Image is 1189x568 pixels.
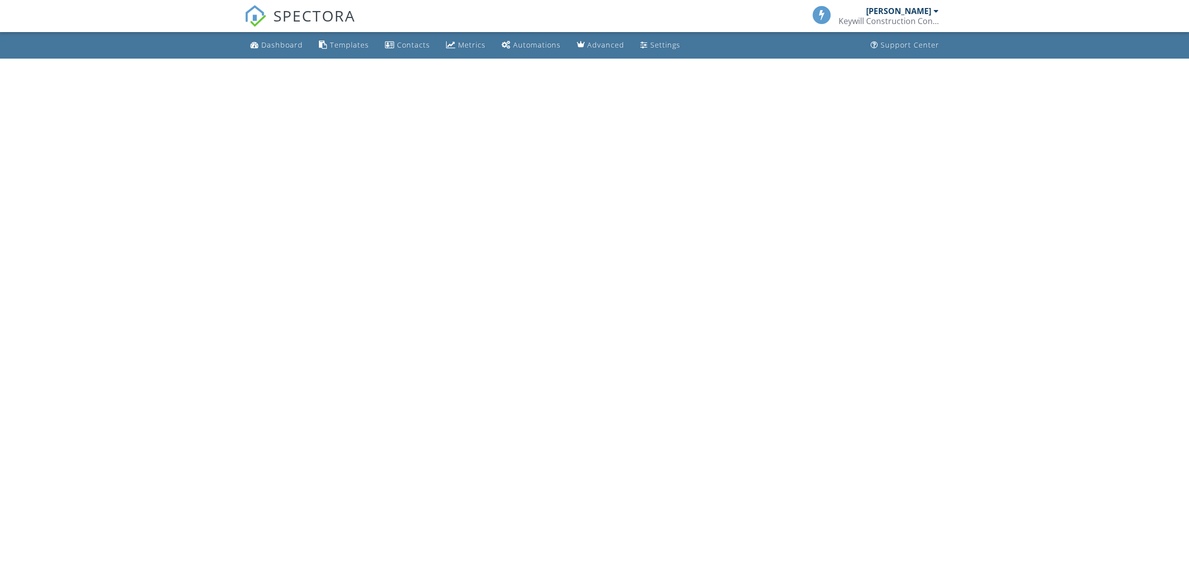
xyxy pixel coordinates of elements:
[573,36,628,55] a: Advanced
[330,40,369,50] div: Templates
[261,40,303,50] div: Dashboard
[636,36,684,55] a: Settings
[839,16,939,26] div: Keywill Construction Consulting, LLC
[866,6,931,16] div: [PERSON_NAME]
[867,36,943,55] a: Support Center
[498,36,565,55] a: Automations (Basic)
[244,14,355,35] a: SPECTORA
[650,40,680,50] div: Settings
[881,40,939,50] div: Support Center
[315,36,373,55] a: Templates
[244,5,266,27] img: The Best Home Inspection Software - Spectora
[381,36,434,55] a: Contacts
[442,36,490,55] a: Metrics
[587,40,624,50] div: Advanced
[273,5,355,26] span: SPECTORA
[397,40,430,50] div: Contacts
[458,40,486,50] div: Metrics
[513,40,561,50] div: Automations
[246,36,307,55] a: Dashboard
